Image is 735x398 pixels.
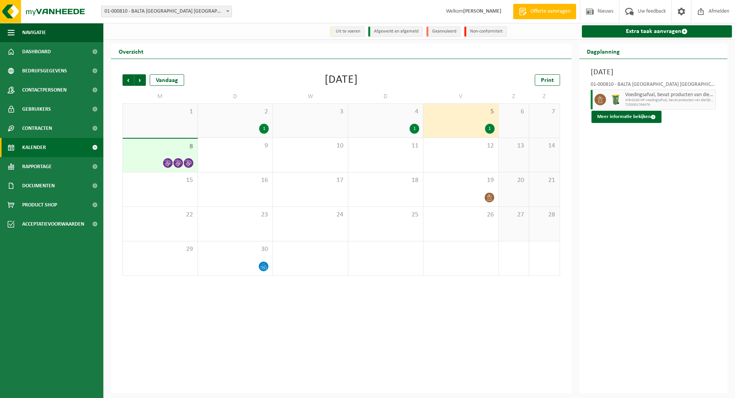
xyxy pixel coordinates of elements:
[464,26,507,37] li: Non-conformiteit
[352,176,420,185] span: 18
[529,90,560,103] td: Z
[22,42,51,61] span: Dashboard
[22,23,46,42] span: Navigatie
[22,138,46,157] span: Kalender
[610,94,621,105] img: WB-0240-HPE-GN-50
[127,108,194,116] span: 1
[202,142,269,150] span: 9
[134,74,146,86] span: Volgende
[198,90,273,103] td: D
[625,92,714,98] span: Voedingsafval, bevat producten van dierlijke oorsprong, onverpakt, categorie 3
[533,142,555,150] span: 14
[277,142,344,150] span: 10
[503,211,525,219] span: 27
[101,6,232,17] span: 01-000810 - BALTA OUDENAARDE NV - OUDENAARDE
[427,142,495,150] span: 12
[277,176,344,185] span: 17
[368,26,423,37] li: Afgewerkt en afgemeld
[22,157,52,176] span: Rapportage
[277,108,344,116] span: 3
[529,8,572,15] span: Offerte aanvragen
[122,74,134,86] span: Vorige
[503,142,525,150] span: 13
[22,61,67,80] span: Bedrijfsgegevens
[127,176,194,185] span: 15
[499,90,529,103] td: Z
[591,111,661,123] button: Meer informatie bekijken
[22,176,55,195] span: Documenten
[111,44,151,59] h2: Overzicht
[22,119,52,138] span: Contracten
[202,108,269,116] span: 2
[22,100,51,119] span: Gebruikers
[503,108,525,116] span: 6
[22,195,57,215] span: Product Shop
[127,211,194,219] span: 22
[202,176,269,185] span: 16
[122,90,198,103] td: M
[277,211,344,219] span: 24
[127,142,194,151] span: 8
[533,108,555,116] span: 7
[410,124,419,134] div: 1
[202,211,269,219] span: 23
[348,90,424,103] td: D
[591,67,716,78] h3: [DATE]
[533,211,555,219] span: 28
[150,74,184,86] div: Vandaag
[485,124,495,134] div: 1
[325,74,358,86] div: [DATE]
[513,4,576,19] a: Offerte aanvragen
[426,26,461,37] li: Geannuleerd
[427,211,495,219] span: 26
[202,245,269,254] span: 30
[533,176,555,185] span: 21
[541,77,554,84] span: Print
[22,215,84,234] span: Acceptatievoorwaarden
[423,90,499,103] td: V
[352,211,420,219] span: 25
[535,74,560,86] a: Print
[352,108,420,116] span: 4
[625,98,714,103] span: WB-0240-HP voedingsafval, bevat producten van dierlijke oors
[503,176,525,185] span: 20
[127,245,194,254] span: 29
[579,44,627,59] h2: Dagplanning
[352,142,420,150] span: 11
[273,90,348,103] td: W
[330,26,364,37] li: Uit te voeren
[259,124,269,134] div: 1
[427,108,495,116] span: 5
[591,82,716,90] div: 01-000810 - BALTA [GEOGRAPHIC_DATA] [GEOGRAPHIC_DATA] - [GEOGRAPHIC_DATA]
[427,176,495,185] span: 19
[625,103,714,107] span: T250001766476
[582,25,732,38] a: Extra taak aanvragen
[22,80,67,100] span: Contactpersonen
[463,8,501,14] strong: [PERSON_NAME]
